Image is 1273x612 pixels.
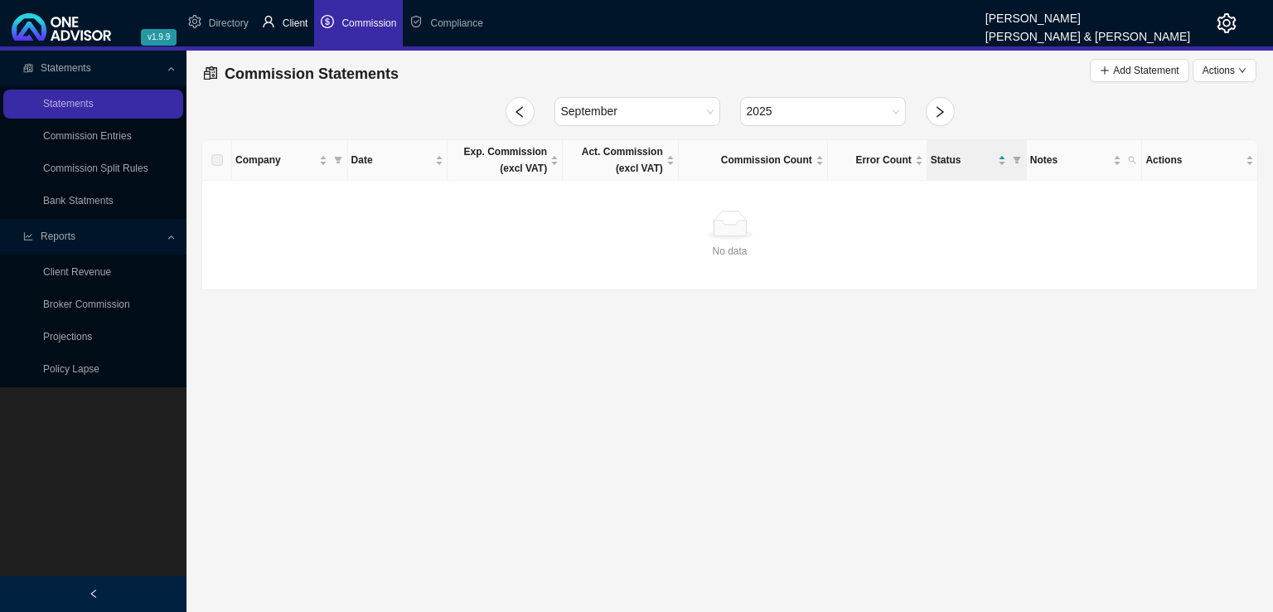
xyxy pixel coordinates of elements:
span: Directory [209,17,249,29]
a: Bank Statments [43,195,114,206]
span: Error Count [831,152,912,168]
span: setting [1217,13,1237,33]
th: Company [232,140,348,181]
a: Client Revenue [43,266,111,278]
a: Broker Commission [43,299,130,310]
span: Company [235,152,316,168]
span: Compliance [430,17,482,29]
span: Reports [41,231,75,242]
a: Statements [43,98,94,109]
span: user [262,15,275,28]
span: search [1125,148,1140,172]
span: plus [1100,66,1110,75]
span: Add Statement [1113,62,1179,79]
th: Act. Commission (excl VAT) [563,140,679,181]
span: Act. Commission (excl VAT) [566,143,663,177]
span: Commission Count [682,152,812,168]
th: Notes [1027,140,1143,181]
span: filter [1013,156,1021,164]
span: filter [334,156,342,164]
th: Actions [1142,140,1258,181]
a: Commission Split Rules [43,163,148,174]
span: Statements [41,62,91,74]
span: reconciliation [203,66,218,80]
span: line-chart [23,231,33,241]
span: Commission Statements [225,66,399,82]
span: left [513,105,526,119]
th: Date [348,140,448,181]
span: v1.9.9 [141,29,177,46]
span: Commission [341,17,396,29]
th: Commission Count [679,140,828,181]
span: Actions [1203,62,1235,79]
img: 2df55531c6924b55f21c4cf5d4484680-logo-light.svg [12,13,111,41]
button: Add Statement [1090,59,1188,82]
a: Policy Lapse [43,363,99,375]
span: September [561,98,714,125]
span: dollar [321,15,334,28]
span: Client [283,17,308,29]
span: reconciliation [23,63,33,73]
div: No data [209,243,1251,260]
span: Actions [1145,152,1242,168]
span: Exp. Commission (excl VAT) [451,143,548,177]
span: Notes [1030,152,1111,168]
th: Error Count [828,140,927,181]
span: filter [331,148,346,172]
span: down [1238,66,1246,75]
span: right [933,105,946,119]
a: Commission Entries [43,130,132,142]
span: search [1128,156,1136,164]
div: [PERSON_NAME] & [PERSON_NAME] [985,22,1190,41]
span: filter [1009,148,1024,172]
span: Status [931,152,995,168]
th: Exp. Commission (excl VAT) [448,140,564,181]
span: 2025 [747,98,899,125]
div: [PERSON_NAME] [985,4,1190,22]
span: setting [188,15,201,28]
span: left [89,589,99,599]
span: Date [351,152,432,168]
a: Projections [43,331,92,342]
span: safety [409,15,423,28]
button: Actionsdown [1193,59,1256,82]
